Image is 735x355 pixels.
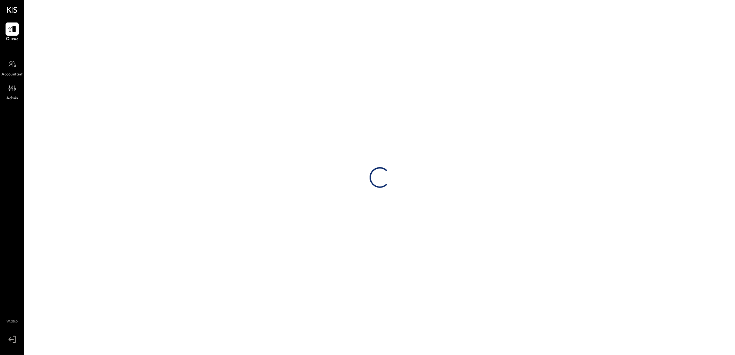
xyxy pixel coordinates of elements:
a: Queue [0,22,24,43]
span: Queue [6,36,19,43]
span: Admin [6,95,18,102]
a: Accountant [0,58,24,78]
a: Admin [0,82,24,102]
span: Accountant [2,72,23,78]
